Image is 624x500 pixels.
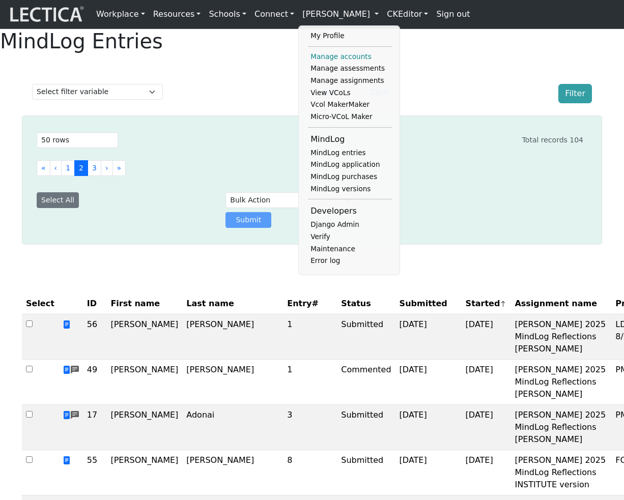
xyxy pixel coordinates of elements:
span: Submitted [400,298,447,310]
td: [DATE] [395,360,462,405]
button: Go to last page [112,160,126,176]
span: comments [71,409,79,422]
td: 56 [83,314,107,360]
th: Last name [182,293,283,314]
th: Select [22,293,59,314]
td: [DATE] [395,450,462,495]
td: 1 [283,360,337,405]
a: Connect [250,4,298,24]
td: 55 [83,450,107,495]
a: Resources [149,4,205,24]
button: Go to page 1 [61,160,75,176]
td: 3 [283,405,337,450]
a: CKEditor [383,4,432,24]
button: Filter [558,84,592,103]
td: Submitted [337,450,395,495]
td: 1 [283,314,337,360]
td: [PERSON_NAME] 2025 MindLog Reflections INSTITUTE version [510,450,611,495]
td: [PERSON_NAME] [182,314,283,360]
td: Submitted [337,314,395,360]
td: [DATE] [462,314,511,360]
a: Schools [205,4,250,24]
button: Go to previous page [50,160,62,176]
td: [PERSON_NAME] 2025 MindLog Reflections [PERSON_NAME] [510,405,611,450]
a: MindLog versions [308,183,392,195]
a: MindLog purchases [308,171,392,183]
span: view [63,456,71,465]
span: comments [71,364,79,376]
span: ID [87,298,97,310]
td: [DATE] [395,405,462,450]
th: Started [462,293,511,314]
td: Commented [337,360,395,405]
td: 17 [83,405,107,450]
a: Django Admin [308,219,392,231]
a: Workplace [92,4,149,24]
a: View VCoLs [308,87,392,99]
span: view [63,365,71,375]
td: 49 [83,360,107,405]
ul: Pagination [37,160,583,176]
a: MindLog application [308,159,392,171]
button: Go to next page [101,160,113,176]
ul: [PERSON_NAME] [308,30,392,267]
td: 8 [283,450,337,495]
li: MindLog [308,132,392,147]
td: [PERSON_NAME] [106,405,182,450]
a: Manage assignments [308,75,392,87]
a: Vcol MakerMaker [308,99,392,111]
a: Verify [308,231,392,243]
td: [PERSON_NAME] [106,360,182,405]
li: Developers [308,203,392,219]
a: Maintenance [308,243,392,255]
a: Manage accounts [308,51,392,63]
span: Assignment name [515,298,597,310]
td: [DATE] [395,314,462,360]
a: My Profile [308,30,392,42]
a: [PERSON_NAME] [298,4,383,24]
img: lecticalive [8,5,84,24]
td: [DATE] [462,450,511,495]
td: [DATE] [462,405,511,450]
td: Adonai [182,405,283,450]
td: [PERSON_NAME] [106,314,182,360]
span: Status [341,298,371,310]
span: view [63,320,71,330]
button: Go to page 3 [88,160,101,176]
a: Manage assessments [308,63,392,75]
div: Total records 104 [522,135,583,145]
a: Sign out [432,4,474,24]
button: Select All [37,192,79,208]
td: Submitted [337,405,395,450]
td: [DATE] [462,360,511,405]
span: Entry# [287,298,333,310]
td: [PERSON_NAME] [182,360,283,405]
td: [PERSON_NAME] [106,450,182,495]
a: Error log [308,255,392,267]
a: MindLog entries [308,147,392,159]
a: Micro-VCoL Maker [308,111,392,123]
td: [PERSON_NAME] [182,450,283,495]
button: Go to page 2 [74,160,88,176]
td: [PERSON_NAME] 2025 MindLog Reflections [PERSON_NAME] [510,360,611,405]
span: view [63,410,71,420]
td: [PERSON_NAME] 2025 MindLog Reflections [PERSON_NAME] [510,314,611,360]
button: Go to first page [37,160,50,176]
span: First name [110,298,160,310]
